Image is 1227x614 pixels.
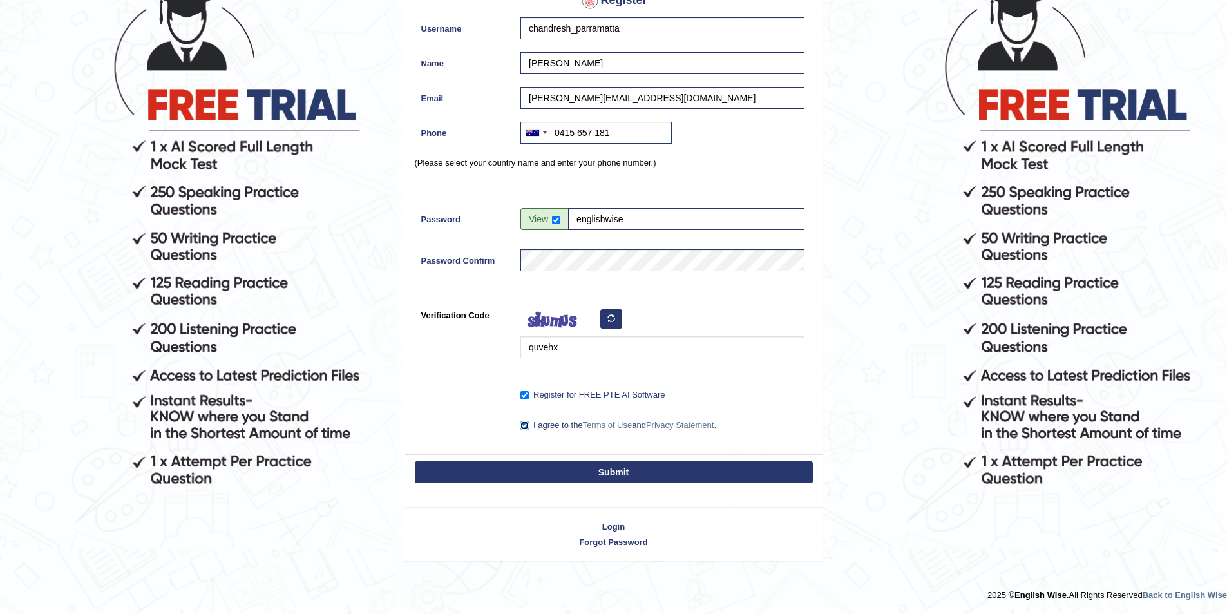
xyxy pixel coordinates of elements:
label: Password Confirm [415,249,515,267]
label: Phone [415,122,515,139]
input: +61 412 345 678 [520,122,672,144]
strong: English Wise. [1014,590,1069,600]
input: Show/Hide Password [552,216,560,224]
input: I agree to theTerms of UseandPrivacy Statement. [520,421,529,430]
div: 2025 © All Rights Reserved [987,582,1227,601]
label: Username [415,17,515,35]
a: Back to English Wise [1143,590,1227,600]
label: Verification Code [415,304,515,321]
div: Australia: +61 [521,122,551,143]
a: Forgot Password [405,536,823,548]
a: Privacy Statement [646,420,714,430]
button: Submit [415,461,813,483]
label: Password [415,208,515,225]
label: Register for FREE PTE AI Software [520,389,665,401]
p: (Please select your country name and enter your phone number.) [415,157,813,169]
label: Name [415,52,515,70]
a: Login [405,521,823,533]
label: Email [415,87,515,104]
input: Register for FREE PTE AI Software [520,391,529,399]
a: Terms of Use [583,420,633,430]
label: I agree to the and . [520,419,716,432]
